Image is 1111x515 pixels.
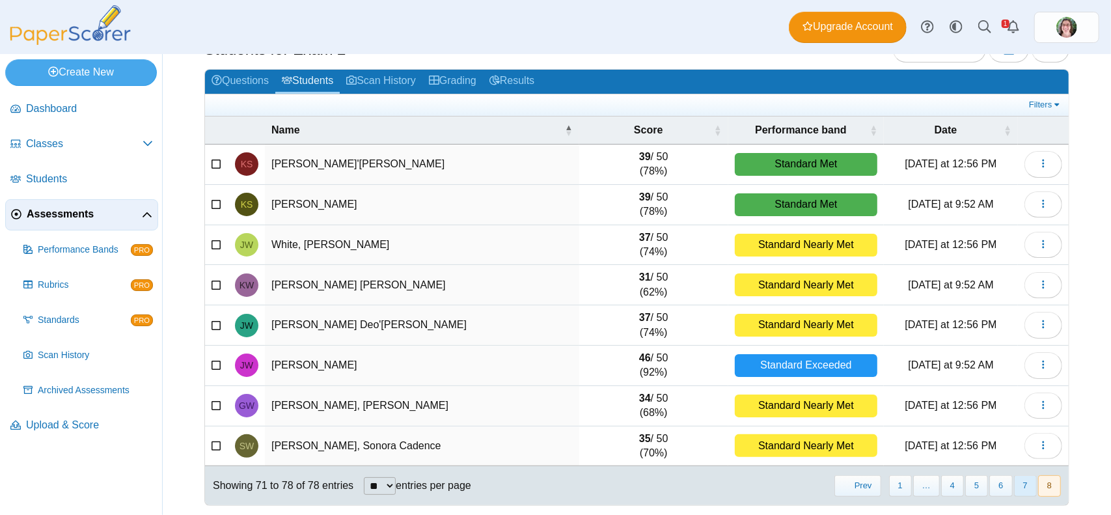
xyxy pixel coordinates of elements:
button: Previous [834,475,881,497]
a: Dashboard [5,94,158,125]
time: Oct 8, 2025 at 12:56 PM [905,158,997,169]
a: Scan History [340,70,422,94]
td: [PERSON_NAME], Sonora Cadence [265,426,579,467]
span: Name : Activate to invert sorting [565,124,573,137]
div: Standard Nearly Met [735,273,878,296]
span: Sonora Cadence Woods [240,441,254,451]
span: Classes [26,137,143,151]
a: Upload & Score [5,410,158,441]
a: Upgrade Account [789,12,907,43]
img: PaperScorer [5,5,135,45]
a: Results [483,70,541,94]
span: Kevin Lee Stephens [241,200,253,209]
a: Rubrics PRO [18,270,158,301]
button: 6 [989,475,1012,497]
span: Brooke Kelly [1056,17,1077,38]
span: Date : Activate to sort [1004,124,1011,137]
b: 46 [639,352,651,363]
button: 5 [965,475,988,497]
span: Kaleb Ja'Khai Staton [241,160,253,169]
time: Oct 8, 2025 at 12:56 PM [905,239,997,250]
td: / 50 (62%) [579,265,728,305]
span: Jermaine Zachary White [240,240,253,249]
button: 4 [941,475,964,497]
img: ps.jIrQeq6sXhOn61F0 [1056,17,1077,38]
span: Jacari Deo'monte Williams [240,321,253,330]
button: 8 [1038,475,1061,497]
td: [PERSON_NAME], [PERSON_NAME] [265,386,579,426]
span: PRO [131,314,153,326]
a: Assessments [5,199,158,230]
td: [PERSON_NAME]'[PERSON_NAME] [265,145,579,185]
div: Standard Nearly Met [735,395,878,417]
a: Alerts [999,13,1028,42]
b: 31 [639,271,651,283]
a: ps.jIrQeq6sXhOn61F0 [1034,12,1099,43]
td: White, [PERSON_NAME] [265,225,579,266]
span: PRO [131,279,153,291]
a: Scan History [18,340,158,371]
span: PRO [131,244,153,256]
b: 35 [639,433,651,444]
span: Performance Bands [38,244,131,257]
span: Gabriel Jackson Wilson [239,401,254,410]
span: Upgrade Account [802,20,893,34]
span: Scan History [38,349,153,362]
span: Rubrics [38,279,131,292]
a: Archived Assessments [18,375,158,406]
td: / 50 (70%) [579,426,728,467]
time: Oct 8, 2025 at 12:56 PM [905,319,997,330]
td: / 50 (68%) [579,386,728,426]
span: Standards [38,314,131,327]
a: Questions [205,70,275,94]
td: / 50 (78%) [579,185,728,225]
a: Grading [422,70,483,94]
a: Students [275,70,340,94]
span: Archived Assessments [38,384,153,397]
time: Oct 8, 2025 at 12:56 PM [905,440,997,451]
time: Oct 8, 2025 at 12:56 PM [905,400,997,411]
span: Score [586,123,711,137]
a: Students [5,164,158,195]
a: Performance Bands PRO [18,234,158,266]
b: 34 [639,393,651,404]
span: Date [890,123,1001,137]
span: Jessie Tabitha Williams [240,361,253,370]
div: Standard Exceeded [735,354,878,377]
b: 37 [639,312,651,323]
td: / 50 (74%) [579,305,728,346]
div: Standard Nearly Met [735,314,878,337]
td: / 50 (78%) [579,145,728,185]
span: Upload & Score [26,418,153,432]
td: / 50 (92%) [579,346,728,386]
span: Name [271,123,562,137]
a: Create New [5,59,157,85]
time: Oct 10, 2025 at 9:52 AM [908,199,993,210]
div: Standard Nearly Met [735,434,878,457]
span: Students [26,172,153,186]
td: [PERSON_NAME] Deo'[PERSON_NAME] [265,305,579,346]
div: Standard Met [735,153,878,176]
time: Oct 10, 2025 at 9:52 AM [908,279,993,290]
span: … [913,475,940,497]
b: 39 [639,151,651,162]
label: entries per page [396,480,471,491]
time: Oct 10, 2025 at 9:52 AM [908,359,993,370]
span: Kentrelle Franshawn White [240,281,254,290]
button: 7 [1014,475,1037,497]
nav: pagination [833,475,1061,497]
span: Add student [907,44,972,55]
span: Performance band [735,123,868,137]
span: Assessments [27,207,142,221]
a: Classes [5,129,158,160]
span: Performance band : Activate to sort [870,124,877,137]
td: [PERSON_NAME] [265,346,579,386]
div: Standard Nearly Met [735,234,878,257]
span: Dashboard [26,102,153,116]
span: Score : Activate to sort [714,124,722,137]
button: 1 [889,475,912,497]
a: Standards PRO [18,305,158,336]
a: Filters [1026,98,1065,111]
td: [PERSON_NAME] [265,185,579,225]
td: [PERSON_NAME] [PERSON_NAME] [265,265,579,305]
